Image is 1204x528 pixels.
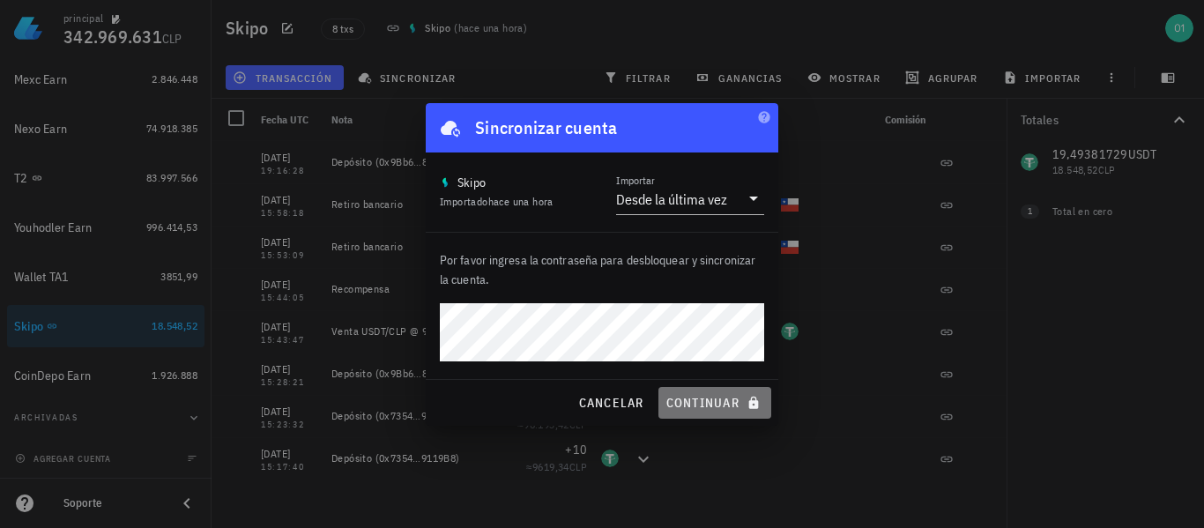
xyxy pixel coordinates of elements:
[440,195,554,208] span: Importado
[440,250,764,289] p: Por favor ingresa la contraseña para desbloquear y sincronizar la cuenta.
[665,395,764,411] span: continuar
[475,114,618,142] div: Sincronizar cuenta
[658,387,771,419] button: continuar
[457,174,486,191] div: Skipo
[616,190,727,208] div: Desde la última vez
[616,184,764,214] div: ImportarDesde la última vez
[488,195,554,208] span: hace una hora
[570,387,650,419] button: cancelar
[577,395,643,411] span: cancelar
[440,177,450,188] img: apple-touch-icon.png
[616,174,655,187] label: Importar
